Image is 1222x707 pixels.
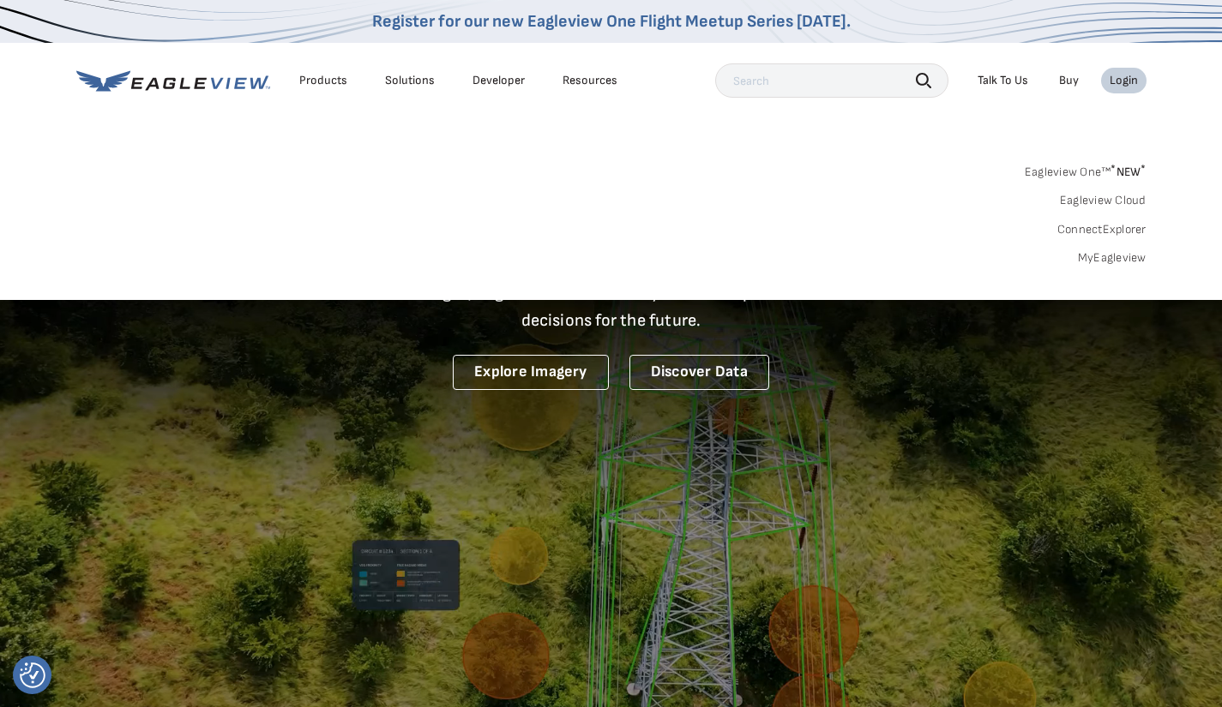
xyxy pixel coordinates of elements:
div: Solutions [385,73,435,88]
a: Register for our new Eagleview One Flight Meetup Series [DATE]. [372,11,851,32]
div: Resources [563,73,617,88]
a: Eagleview Cloud [1060,193,1147,208]
a: MyEagleview [1078,250,1147,266]
a: ConnectExplorer [1057,222,1147,237]
button: Consent Preferences [20,662,45,688]
a: Developer [473,73,525,88]
div: Products [299,73,347,88]
div: Talk To Us [978,73,1028,88]
a: Discover Data [629,355,769,390]
a: Buy [1059,73,1079,88]
input: Search [715,63,948,98]
span: NEW [1111,165,1146,179]
a: Eagleview One™*NEW* [1025,159,1147,179]
a: Explore Imagery [453,355,609,390]
img: Revisit consent button [20,662,45,688]
div: Login [1110,73,1138,88]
